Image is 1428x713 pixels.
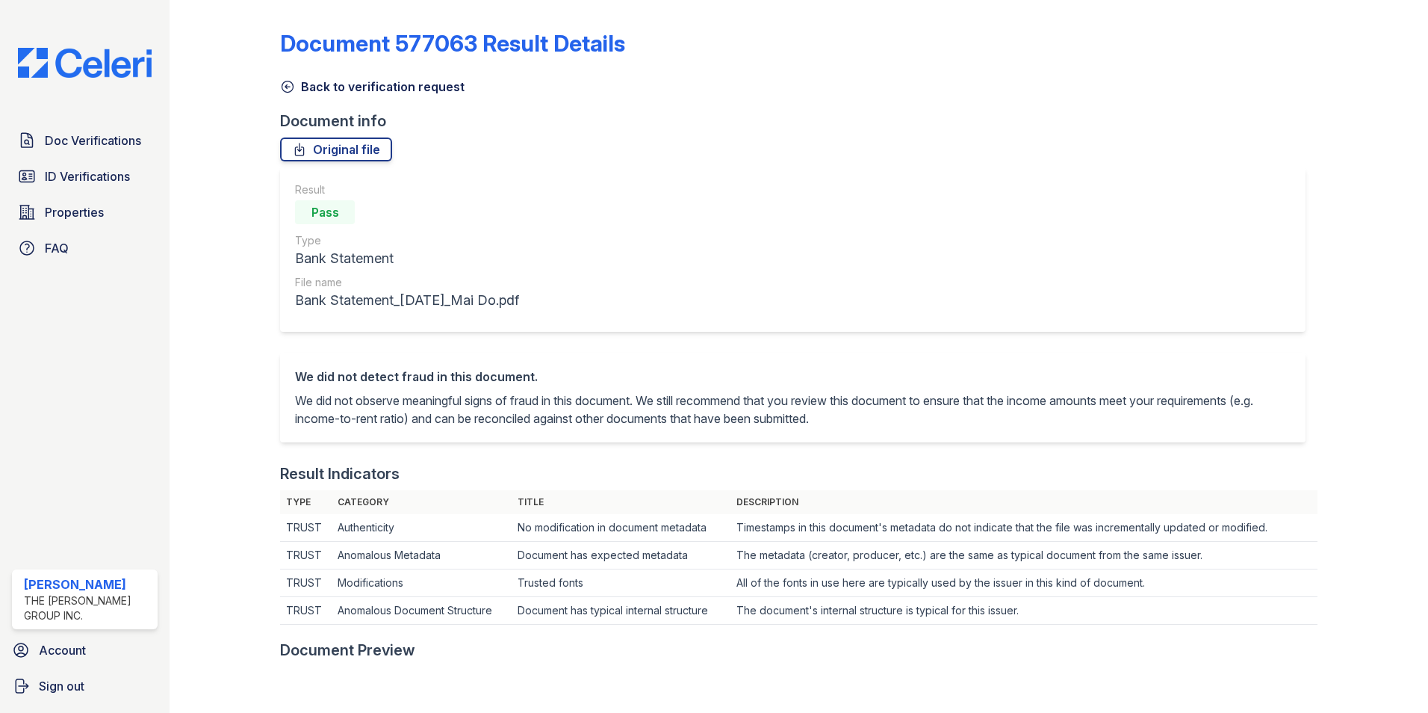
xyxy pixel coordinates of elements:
td: TRUST [280,514,332,542]
td: Modifications [332,570,512,597]
th: Description [730,490,1317,514]
div: Type [295,233,519,248]
span: Doc Verifications [45,132,141,149]
th: Category [332,490,512,514]
th: Title [512,490,730,514]
a: Document 577063 Result Details [280,30,625,57]
td: The document's internal structure is typical for this issuer. [730,597,1317,625]
td: Anomalous Metadata [332,542,512,570]
div: Document info [280,111,1317,132]
td: Timestamps in this document's metadata do not indicate that the file was incrementally updated or... [730,514,1317,542]
a: ID Verifications [12,161,158,191]
div: Document Preview [280,640,415,661]
span: ID Verifications [45,167,130,185]
div: Result Indicators [280,463,400,484]
a: FAQ [12,233,158,263]
td: Document has expected metadata [512,542,730,570]
div: Bank Statement [295,248,519,269]
span: FAQ [45,239,69,257]
a: Back to verification request [280,78,465,96]
td: The metadata (creator, producer, etc.) are the same as typical document from the same issuer. [730,542,1317,570]
td: All of the fonts in use here are typically used by the issuer in this kind of document. [730,570,1317,597]
td: Trusted fonts [512,570,730,597]
div: We did not detect fraud in this document. [295,368,1291,386]
td: No modification in document metadata [512,514,730,542]
div: The [PERSON_NAME] Group Inc. [24,593,152,623]
td: TRUST [280,542,332,570]
img: CE_Logo_Blue-a8612792a0a2168367f1c8372b55b34899dd931a85d93a1a3d3e32e68fde9ad4.png [6,48,164,78]
div: File name [295,275,519,290]
div: [PERSON_NAME] [24,575,152,593]
div: Bank Statement_[DATE]_Mai Do.pdf [295,290,519,311]
span: Account [39,641,86,659]
a: Sign out [6,671,164,701]
div: Pass [295,200,355,224]
a: Properties [12,197,158,227]
td: Authenticity [332,514,512,542]
span: Properties [45,203,104,221]
th: Type [280,490,332,514]
p: We did not observe meaningful signs of fraud in this document. We still recommend that you review... [295,392,1291,428]
td: TRUST [280,597,332,625]
td: Document has typical internal structure [512,597,730,625]
a: Account [6,635,164,665]
div: Result [295,182,519,197]
td: Anomalous Document Structure [332,597,512,625]
span: Sign out [39,677,84,695]
td: TRUST [280,570,332,597]
a: Original file [280,138,392,161]
a: Doc Verifications [12,126,158,155]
